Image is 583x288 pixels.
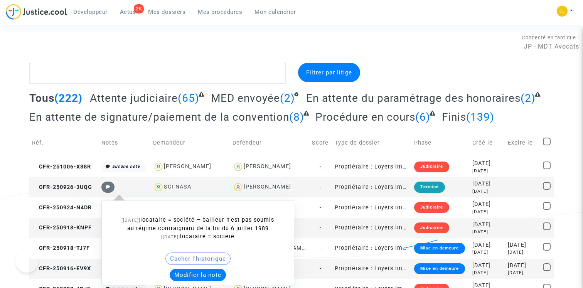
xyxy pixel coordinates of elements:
div: [DATE] [508,261,538,270]
div: [DATE] [472,180,502,188]
div: Judiciaire [414,222,449,233]
span: (6) [415,111,430,123]
span: (222) [54,92,83,104]
span: Développeur [73,8,108,15]
div: Terminé [414,182,445,192]
span: CFR-250918-TJ7F [32,245,90,251]
img: f0b917ab549025eb3af43f3c4438ad5d [557,6,568,17]
span: - [320,224,322,231]
span: (139) [466,111,494,123]
div: [DATE] [472,221,502,229]
td: Expire le [505,129,541,157]
td: Score [309,129,332,157]
a: 2KActus [114,6,142,18]
td: Propriétaire : Loyers impayés/Charges impayées [332,177,411,197]
div: [PERSON_NAME] [244,184,291,190]
span: Tous [29,92,54,104]
div: [DATE] [472,269,502,276]
img: icon-user.svg [153,182,164,193]
button: Modifier la note [170,269,226,281]
td: Propriétaire : Loyers impayés/Charges impayées [332,218,411,238]
div: [DATE] [472,209,502,215]
span: MED envoyée [211,92,280,104]
img: icon-user.svg [233,182,244,193]
span: Filtrer par litige [306,69,352,76]
span: CFR-251006-X88R [32,163,91,170]
td: Créé le [470,129,505,157]
span: - [320,204,322,211]
div: SCI NASA [164,184,191,190]
div: [DATE] [472,229,502,235]
span: Attente judiciaire [90,92,178,104]
td: Propriétaire : Loyers impayés/Charges impayées [332,259,411,279]
div: Judiciaire [414,162,449,172]
a: Développeur [67,6,114,18]
div: [DATE] [472,168,502,174]
span: Mes dossiers [148,8,185,15]
span: Finis [442,111,466,123]
span: (2) [280,92,295,104]
div: [DATE] [508,269,538,276]
span: En attente du paramétrage des honoraires [306,92,521,104]
td: Phase [411,129,470,157]
span: Connecté en tant que : [522,35,579,40]
div: Mise en demeure [414,263,465,274]
img: icon-user.svg [153,161,164,172]
img: icon-user.svg [233,161,244,172]
td: Réf. [29,129,99,157]
span: CFR-250918-KNPF [32,224,92,231]
span: - [320,245,322,251]
div: [DATE] [508,249,538,256]
div: [DATE] [472,249,502,256]
td: Propriétaire : Loyers impayés/Charges impayées [332,157,411,177]
td: Defendeur [230,129,309,157]
span: En attente de signature/paiement de la convention [29,111,289,123]
span: locataire = société – bailleur n’est pas soumis au régime contraignant de la loi du 6 juillet 1989 [127,217,275,232]
a: Mon calendrier [248,6,302,18]
div: Mme [PERSON_NAME] [PERSON_NAME] [244,245,357,251]
span: (65) [178,92,199,104]
img: jc-logo.svg [6,4,67,20]
span: Mes procédures [198,8,242,15]
div: [DATE] [472,159,502,168]
span: [[DATE]] [121,217,140,223]
div: [PERSON_NAME] [244,163,291,170]
span: Actus [120,8,136,15]
span: Procédure en cours [315,111,415,123]
div: [DATE] [472,188,502,195]
div: Mise en demeure [414,243,465,254]
span: - [320,184,322,190]
div: Judiciaire [414,202,449,213]
td: Demandeur [150,129,230,157]
span: [[DATE]] [161,234,180,239]
i: aucune note [112,164,140,169]
a: Mes procédures [192,6,248,18]
div: [DATE] [472,241,502,249]
span: - [320,163,322,170]
span: CFR-250926-3UQG [32,184,92,190]
div: [DATE] [472,261,502,270]
span: (2) [521,92,536,104]
div: 2K [134,4,144,13]
td: Propriétaire : Loyers impayés/Charges impayées [332,238,411,259]
div: [DATE] [508,241,538,249]
span: locataire = société [180,233,234,240]
div: [DATE] [472,200,502,209]
div: [PERSON_NAME] [164,163,211,170]
span: (8) [289,111,304,123]
td: Type de dossier [332,129,411,157]
td: Propriétaire : Loyers impayés/Charges impayées [332,197,411,218]
td: Notes [99,129,150,157]
span: Mon calendrier [254,8,296,15]
a: Mes dossiers [142,6,192,18]
button: Cacher l'historique [165,253,231,265]
iframe: Help Scout Beacon - Open [15,249,39,273]
span: CFR-250924-N4DR [32,204,92,211]
span: - [320,265,322,272]
span: CFR-250916-EV9X [32,265,91,272]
